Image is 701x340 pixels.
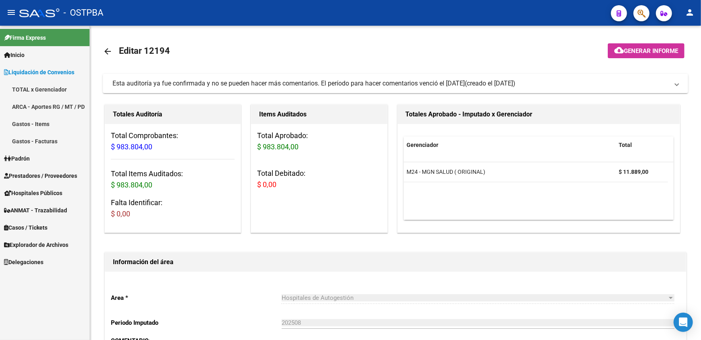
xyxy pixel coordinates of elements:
mat-expansion-panel-header: Esta auditoría ya fue confirmada y no se pueden hacer más comentarios. El período para hacer come... [103,74,688,93]
h3: Total Aprobado: [257,130,381,153]
span: Firma Express [4,33,46,42]
h1: Items Auditados [259,108,379,121]
h3: Total Comprobantes: [111,130,235,153]
span: Padrón [4,154,30,163]
span: $ 983.804,00 [257,143,298,151]
strong: $ 11.889,00 [619,169,649,175]
span: Explorador de Archivos [4,240,68,249]
span: Editar 12194 [119,46,170,56]
span: Prestadores / Proveedores [4,171,77,180]
span: $ 983.804,00 [111,181,152,189]
span: Hospitales Públicos [4,189,62,197]
mat-icon: arrow_back [103,47,112,56]
span: Total [619,142,632,148]
h1: Información del área [113,256,678,269]
span: ANMAT - Trazabilidad [4,206,67,215]
div: Esta auditoría ya fue confirmada y no se pueden hacer más comentarios. El período para hacer come... [112,79,465,88]
span: Inicio [4,51,25,59]
span: Hospitales de Autogestión [282,294,354,301]
h3: Total Debitado: [257,168,381,190]
mat-icon: person [685,8,695,17]
span: $ 0,00 [111,210,130,218]
span: Casos / Tickets [4,223,47,232]
datatable-header-cell: Total [616,136,668,154]
p: Area * [111,293,282,302]
datatable-header-cell: Gerenciador [404,136,616,154]
span: Generar informe [624,47,678,55]
p: Periodo Imputado [111,318,282,327]
span: Liquidación de Convenios [4,68,74,77]
mat-icon: cloud_download [614,45,624,55]
h1: Totales Auditoría [113,108,233,121]
mat-icon: menu [6,8,16,17]
div: Open Intercom Messenger [674,313,693,332]
h3: Total Items Auditados: [111,168,235,191]
span: Gerenciador [407,142,439,148]
h3: Falta Identificar: [111,197,235,220]
span: M24 - MGN SALUD ( ORIGINAL) [407,169,486,175]
span: - OSTPBA [63,4,103,22]
h1: Totales Aprobado - Imputado x Gerenciador [406,108,672,121]
button: Generar informe [608,43,685,58]
span: $ 0,00 [257,180,276,189]
span: $ 983.804,00 [111,143,152,151]
span: (creado el [DATE]) [465,79,515,88]
span: Delegaciones [4,258,43,267]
